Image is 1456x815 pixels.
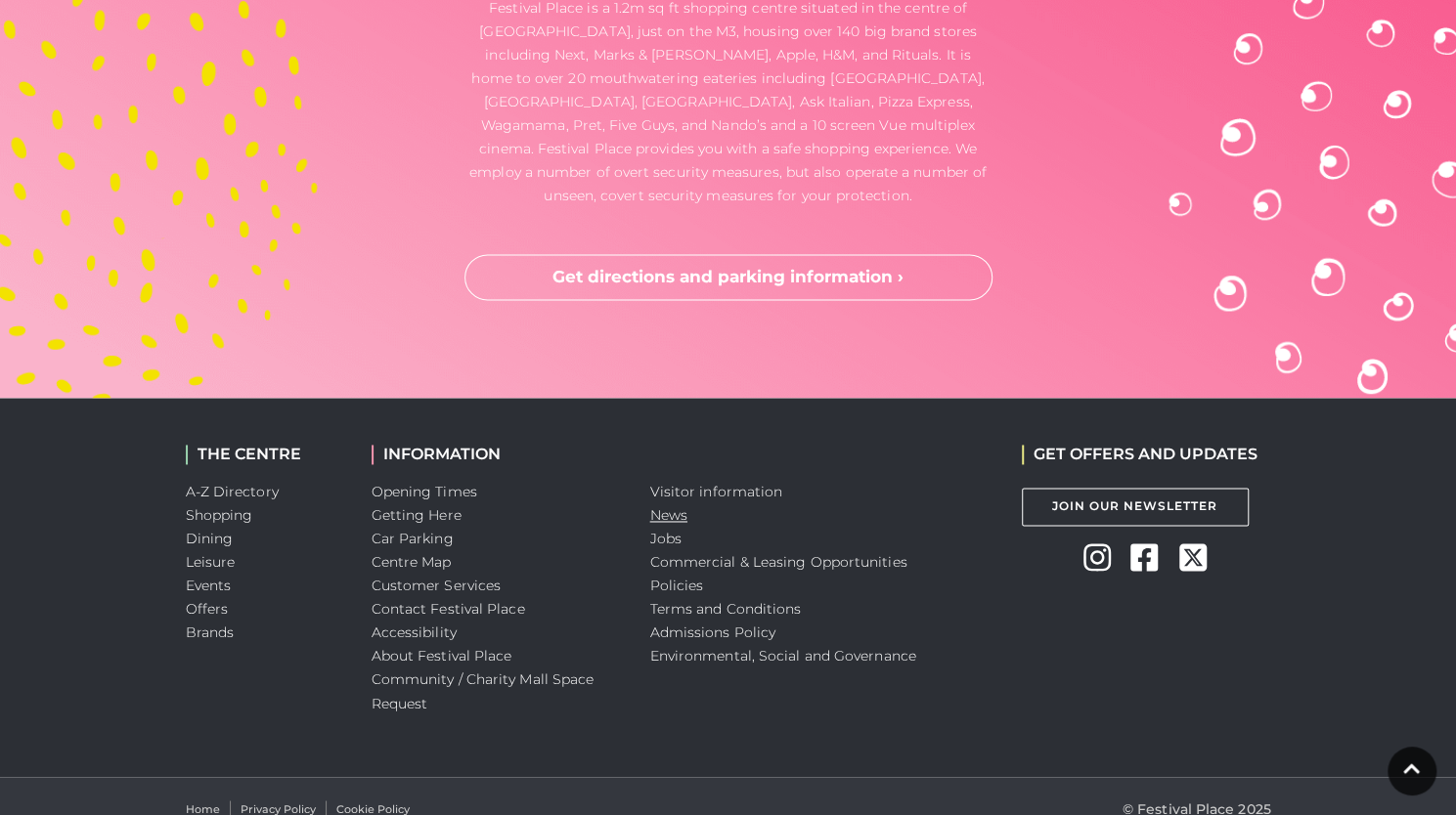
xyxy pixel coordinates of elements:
a: Centre Map [372,553,452,571]
a: Terms and Conditions [650,600,802,618]
a: Dining [186,530,234,547]
h2: INFORMATION [372,445,621,463]
a: Car Parking [372,530,454,547]
a: Commercial & Leasing Opportunities [650,553,907,571]
a: Events [186,577,232,594]
a: A-Z Directory [186,483,279,500]
a: Shopping [186,506,253,524]
a: Policies [650,577,704,594]
a: Community / Charity Mall Space Request [372,670,595,711]
h2: THE CENTRE [186,445,342,463]
a: Opening Times [372,483,477,500]
a: Brands [186,623,235,641]
h2: GET OFFERS AND UPDATES [1022,445,1257,463]
a: Admissions Policy [650,623,776,641]
a: Leisure [186,553,236,571]
a: Join Our Newsletter [1022,488,1249,526]
a: Visitor information [650,483,783,500]
a: Jobs [650,530,682,547]
a: About Festival Place [372,647,512,665]
a: Accessibility [372,623,457,641]
a: Get directions and parking information › [464,254,993,301]
a: Environmental, Social and Governance [650,647,916,665]
a: Customer Services [372,577,502,594]
a: Contact Festival Place [372,600,525,618]
a: Getting Here [372,506,462,524]
a: Offers [186,600,229,618]
a: News [650,506,687,524]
